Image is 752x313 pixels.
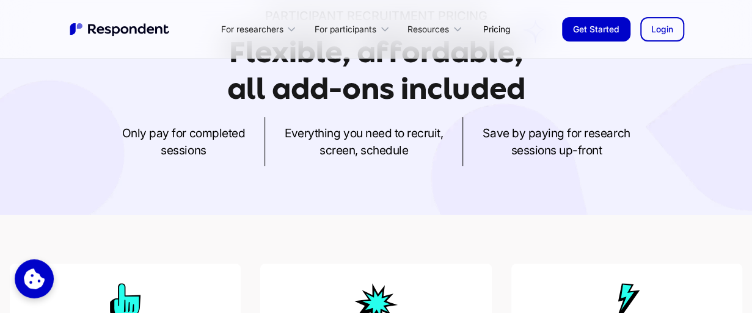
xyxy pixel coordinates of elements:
div: Resources [401,15,473,43]
a: Get Started [562,17,630,41]
a: home [68,21,172,37]
div: For participants [315,23,376,35]
div: Resources [407,23,449,35]
p: Save by paying for research sessions up-front [483,124,630,159]
div: For participants [307,15,400,43]
a: Login [640,17,684,41]
p: Everything you need to recruit, screen, schedule [285,124,443,159]
a: Pricing [473,15,520,43]
img: Untitled UI logotext [68,21,172,37]
p: Only pay for completed sessions [122,124,245,159]
div: For researchers [221,23,283,35]
div: For researchers [214,15,307,43]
